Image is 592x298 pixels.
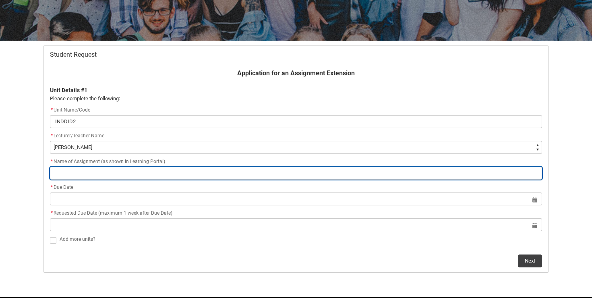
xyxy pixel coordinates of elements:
span: Add more units? [60,236,95,242]
b: Application for an Assignment Extension [237,69,355,77]
abbr: required [51,107,53,113]
span: Name of Assignment (as shown in Learning Portal) [50,159,165,164]
span: Unit Name/Code [50,107,90,113]
p: Please complete the following: [50,95,542,103]
abbr: required [51,159,53,164]
button: Next [518,255,542,267]
span: Student Request [50,51,97,59]
b: Unit Details #1 [50,87,87,93]
abbr: required [51,184,53,190]
abbr: required [51,210,53,216]
span: Due Date [50,184,73,190]
span: Lecturer/Teacher Name [54,133,104,139]
span: Requested Due Date (maximum 1 week after Due Date) [50,210,172,216]
abbr: required [51,133,53,139]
